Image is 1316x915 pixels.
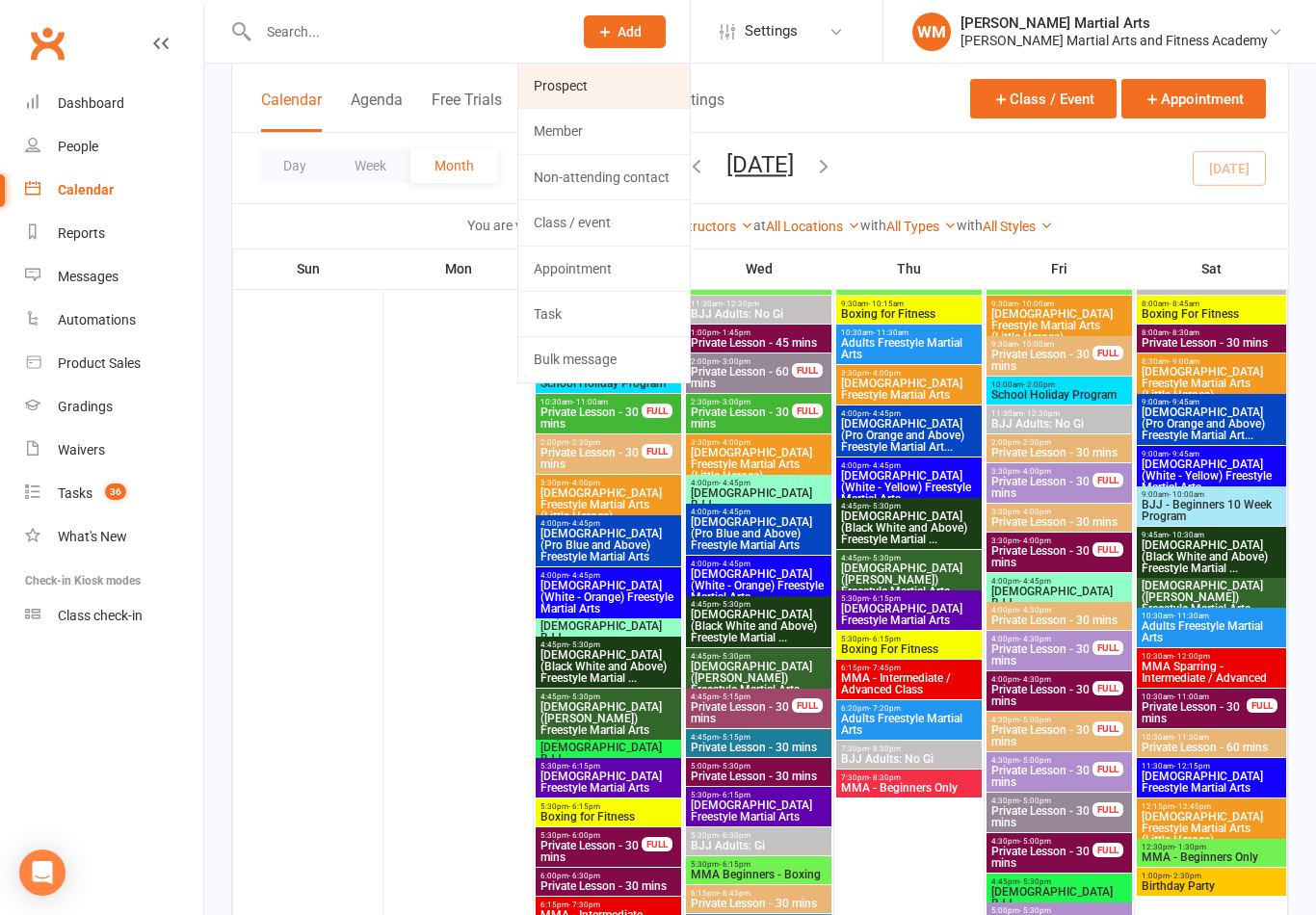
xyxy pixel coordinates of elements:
[990,837,1093,846] span: 4:30pm
[869,773,901,782] span: - 8:30pm
[840,773,978,782] span: 7:30pm
[1092,346,1123,360] div: FULL
[990,797,1093,805] span: 4:30pm
[1018,340,1054,349] span: - 10:00am
[58,269,118,284] div: Messages
[1141,652,1282,661] span: 10:30am
[886,219,957,234] a: All Types
[990,380,1128,389] span: 10:00am
[990,418,1128,430] span: BJJ Adults: No Gi
[726,151,794,178] button: [DATE]
[1141,612,1282,620] span: 10:30am
[690,652,828,661] span: 4:45pm
[690,328,828,337] span: 1:00pm
[990,349,1093,372] span: Private Lesson - 30 mins
[719,328,750,337] span: - 1:45pm
[990,675,1093,684] span: 4:00pm
[990,643,1093,667] span: Private Lesson - 30 mins
[719,860,750,869] span: - 6:15pm
[840,672,978,695] span: MMA - Intermediate / Advanced Class
[540,438,643,447] span: 2:00pm
[719,398,750,406] span: - 3:00pm
[1019,797,1051,805] span: - 5:00pm
[690,661,828,695] span: [DEMOGRAPHIC_DATA] ([PERSON_NAME]) Freestyle Martial Arts
[568,831,600,840] span: - 6:00pm
[990,438,1128,447] span: 2:00pm
[840,369,978,378] span: 3:30pm
[719,560,750,568] span: - 4:45pm
[568,872,600,880] span: - 6:30pm
[568,802,600,811] span: - 6:15pm
[1019,536,1051,545] span: - 4:00pm
[990,724,1093,747] span: Private Lesson - 30 mins
[1092,473,1123,487] div: FULL
[840,328,978,337] span: 10:30am
[1121,79,1266,118] button: Appointment
[869,635,901,643] span: - 6:15pm
[1141,458,1282,493] span: [DEMOGRAPHIC_DATA] (White - Yellow) Freestyle Martial Arts
[1173,693,1209,701] span: - 11:00am
[540,811,677,823] span: Boxing for Fitness
[990,467,1093,476] span: 3:30pm
[410,148,498,183] button: Month
[719,733,750,742] span: - 5:15pm
[540,447,643,470] span: Private Lesson - 30 mins
[719,600,750,609] span: - 5:30pm
[840,378,978,401] span: [DEMOGRAPHIC_DATA] Freestyle Martial Arts
[1141,499,1282,522] span: BJJ - Beginners 10 Week Program
[1092,762,1123,776] div: FULL
[719,762,750,771] span: - 5:30pm
[23,19,71,67] a: Clubworx
[1019,837,1051,846] span: - 5:00pm
[990,684,1093,707] span: Private Lesson - 30 mins
[719,831,750,840] span: - 6:30pm
[1169,300,1199,308] span: - 8:45am
[540,528,677,562] span: [DEMOGRAPHIC_DATA] (Pro Blue and Above) Freestyle Martial Arts
[840,300,978,308] span: 9:30am
[985,248,1135,289] th: Fri
[540,519,677,528] span: 4:00pm
[753,218,766,233] strong: at
[690,762,828,771] span: 5:00pm
[1141,490,1282,499] span: 9:00am
[233,248,383,289] th: Sun
[58,399,113,414] div: Gradings
[568,693,600,701] span: - 5:30pm
[990,536,1093,545] span: 3:30pm
[1141,300,1282,308] span: 8:00am
[912,13,951,51] div: WM
[690,600,828,609] span: 4:45pm
[840,643,978,655] span: Boxing For Fitness
[1169,398,1199,406] span: - 9:45am
[840,308,978,320] span: Boxing for Fitness
[869,502,901,510] span: - 5:30pm
[766,219,860,234] a: All Locations
[868,300,904,308] span: - 10:15am
[1019,675,1051,684] span: - 4:30pm
[1019,577,1051,586] span: - 4:45pm
[1141,851,1282,863] span: MMA - Beginners Only
[1092,640,1123,655] div: FULL
[58,529,127,544] div: What's New
[869,745,901,753] span: - 8:30pm
[540,701,677,736] span: [DEMOGRAPHIC_DATA] ([PERSON_NAME]) Freestyle Martial Arts
[690,733,828,742] span: 4:45pm
[990,300,1128,308] span: 9:30am
[1169,328,1199,337] span: - 8:30am
[869,369,901,378] span: - 4:00pm
[1141,398,1282,406] span: 9:00am
[1141,733,1282,742] span: 10:30am
[719,791,750,799] span: - 6:15pm
[540,378,677,389] span: School Holiday Program
[19,850,66,896] div: Open Intercom Messenger
[540,649,677,684] span: [DEMOGRAPHIC_DATA] (Black White and Above) Freestyle Martial ...
[25,385,203,429] a: Gradings
[25,515,203,559] a: What's New
[990,606,1128,614] span: 4:00pm
[259,148,330,183] button: Day
[990,614,1128,626] span: Private Lesson - 30 mins
[1141,337,1282,349] span: Private Lesson - 30 mins
[869,554,901,562] span: - 5:30pm
[745,10,798,53] span: Settings
[840,562,978,597] span: [DEMOGRAPHIC_DATA] ([PERSON_NAME]) Freestyle Martial Arts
